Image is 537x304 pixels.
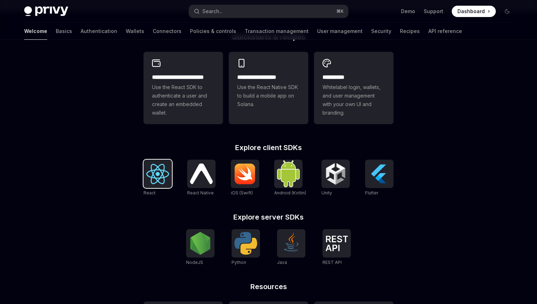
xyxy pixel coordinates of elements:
[231,190,253,195] span: iOS (Swift)
[321,160,350,197] a: UnityUnity
[56,23,72,40] a: Basics
[274,160,306,197] a: Android (Kotlin)Android (Kotlin)
[365,190,378,195] span: Flutter
[232,260,246,265] span: Python
[189,5,348,18] button: Search...⌘K
[234,163,256,184] img: iOS (Swift)
[146,164,169,184] img: React
[143,33,394,40] h2: Quickstarts & recipes
[365,160,394,197] a: FlutterFlutter
[153,23,181,40] a: Connectors
[457,8,485,15] span: Dashboard
[202,7,222,16] div: Search...
[186,260,203,265] span: NodeJS
[237,83,300,109] span: Use the React Native SDK to build a mobile app on Solana.
[143,144,394,151] h2: Explore client SDKs
[321,190,332,195] span: Unity
[24,6,68,16] img: dark logo
[317,23,363,40] a: User management
[24,23,47,40] a: Welcome
[143,283,394,290] h2: Resources
[452,6,496,17] a: Dashboard
[277,160,300,187] img: Android (Kotlin)
[143,190,156,195] span: React
[234,232,257,255] img: Python
[190,164,213,184] img: React Native
[280,232,303,255] img: Java
[81,23,117,40] a: Authentication
[401,8,415,15] a: Demo
[186,229,215,266] a: NodeJSNodeJS
[126,23,144,40] a: Wallets
[277,229,305,266] a: JavaJava
[229,52,308,124] a: **** **** **** ***Use the React Native SDK to build a mobile app on Solana.
[143,214,394,221] h2: Explore server SDKs
[274,190,306,195] span: Android (Kotlin)
[314,52,394,124] a: **** *****Whitelabel login, wallets, and user management with your own UI and branding.
[368,162,391,185] img: Flutter
[371,23,391,40] a: Security
[325,236,348,251] img: REST API
[322,229,351,266] a: REST APIREST API
[190,23,236,40] a: Policies & controls
[245,23,309,40] a: Transaction management
[231,160,259,197] a: iOS (Swift)iOS (Swift)
[152,83,215,117] span: Use the React SDK to authenticate a user and create an embedded wallet.
[187,160,216,197] a: React NativeReact Native
[400,23,420,40] a: Recipes
[322,260,342,265] span: REST API
[189,232,212,255] img: NodeJS
[322,83,385,117] span: Whitelabel login, wallets, and user management with your own UI and branding.
[324,162,347,185] img: Unity
[336,9,344,14] span: ⌘ K
[143,160,172,197] a: ReactReact
[232,229,260,266] a: PythonPython
[187,190,214,195] span: React Native
[428,23,462,40] a: API reference
[424,8,443,15] a: Support
[501,6,513,17] button: Toggle dark mode
[277,260,287,265] span: Java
